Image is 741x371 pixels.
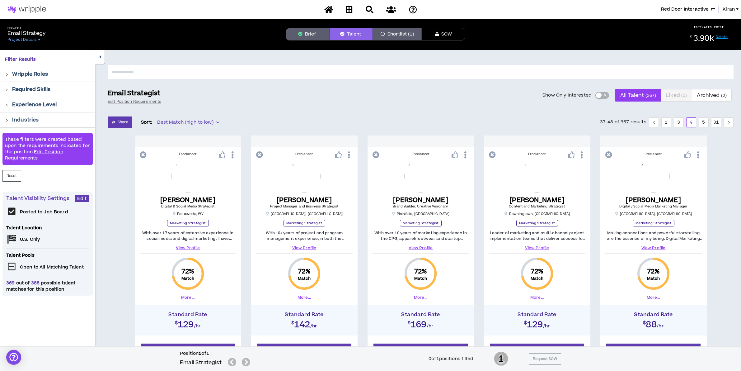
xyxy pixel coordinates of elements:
h4: Standard Rate [603,312,704,318]
a: Edit Position Requirements [108,99,161,104]
span: Project Manager and Business Strategist [270,204,338,209]
span: 388 [30,280,41,286]
h4: Standard Rate [138,312,238,318]
span: /hr [657,323,664,330]
span: Content and Marketing Strategist [509,204,565,209]
img: rvMoMW8IKsaaKKFDOlwy1YapSARSGb3FpCE85u55.png [404,160,437,193]
p: Talent Visibility Settings [6,195,75,202]
div: Freelancer [373,152,469,157]
div: Open Intercom Messenger [6,350,21,365]
h5: [PERSON_NAME] [160,196,215,204]
button: More... [647,295,660,300]
span: Project Details [7,37,37,42]
button: Invite To Propose(candidate will be contacted to review brief) [257,344,352,361]
span: 72 % [414,267,427,276]
span: out of possible talent matches for this position [6,280,89,293]
span: right [5,103,8,107]
span: 72 % [531,267,543,276]
h4: Standard Rate [254,312,354,318]
span: All Talent [620,88,656,103]
button: More... [530,295,544,300]
button: right [724,117,734,127]
p: With over 10 years of marketing experience in the CPG, apparel/footwear and startup sectors, [PER... [373,230,469,241]
a: 1 [662,118,671,127]
li: 5 [699,117,709,127]
span: /hr [427,323,434,330]
small: ( 2 ) [721,93,727,98]
small: Match [414,276,427,281]
p: Filter Results [5,56,90,63]
a: 5 [699,118,708,127]
a: View Profile [489,245,585,251]
h6: Position of 1 [180,350,253,357]
span: Kiran [723,6,735,13]
img: cHHAIFjzuE2xXfqC2R4JmgTKXQzYQgLlVrLKW6vE.png [171,160,204,193]
span: Red Door Interactive [661,6,709,13]
p: With over 17 years of extensive experience in social media and digital marketing, I have successf... [140,230,236,241]
h5: [PERSON_NAME] [619,196,687,204]
p: ESTIMATED PRICE [694,25,724,29]
sup: $ [690,35,692,40]
p: Experience Level [12,101,57,108]
button: Invite To Propose(candidate will be contacted to review brief) [373,344,468,361]
button: Shortlist (1) [373,28,422,40]
a: Edit Position Requirements [5,149,63,161]
img: orI788v8lpOk5uVscXCa3pH9wGpNefE66Dq5CJSu.png [521,160,553,193]
button: Invite To Propose(candidate will be contacted to review brief) [490,344,584,361]
span: right [5,73,8,76]
p: Marketing Strategist [284,220,325,226]
p: Industries [12,116,39,124]
p: [GEOGRAPHIC_DATA] , [GEOGRAPHIC_DATA] [615,212,692,216]
p: Plainfield , [GEOGRAPHIC_DATA] [392,212,449,216]
span: Edit [77,196,87,202]
button: Invite To Propose(candidate will be contacted to review brief) [606,344,701,361]
h4: Standard Rate [487,312,587,318]
li: 4 [686,117,696,127]
span: Show Only Interested [542,92,592,98]
span: 72 % [181,267,194,276]
p: [GEOGRAPHIC_DATA] , [GEOGRAPHIC_DATA] [266,212,343,216]
p: Email Strategy [7,30,46,37]
h5: Email Strategist [180,359,222,366]
h4: Standard Rate [371,312,471,318]
button: Talent [329,28,373,40]
button: Red Door Interactive [661,6,715,13]
span: 1 [494,351,508,367]
a: View Profile [373,245,469,251]
button: Edit [75,195,89,202]
p: Ronceverte , WV [172,212,203,216]
button: Invite To Propose(candidate will be contacted to review brief) [141,344,235,361]
p: With 10+ years of project and program management experience, in both the government and public se... [256,230,353,241]
p: Making connections and powerful storytelling are the essence of my being. Digital Marketing isn't... [605,230,702,241]
li: 37-48 of 367 results [600,117,646,127]
p: Wripple Roles [12,70,48,78]
li: 31 [711,117,721,127]
h2: $88 [603,318,704,329]
span: left [652,121,656,124]
p: Posted to Job Board [20,209,68,215]
a: 4 [687,118,696,127]
p: Leader of marketing and multi-channel project implementation teams that deliver success for agenc... [489,230,585,241]
p: Marketing Strategist [516,220,558,226]
li: Previous Page [649,117,659,127]
div: Freelancer [140,152,236,157]
h2: $169 [371,318,471,329]
small: Match [647,276,660,281]
span: 72 % [298,267,311,276]
button: Share [108,117,132,128]
a: 3 [674,118,683,127]
p: Email Strategist [108,89,160,98]
span: Liked [666,88,687,103]
p: Marketing Strategist [167,220,209,226]
a: 31 [711,118,721,127]
span: right [5,119,8,122]
h2: $129 [138,318,238,329]
span: 369 [6,280,16,286]
a: Details [716,35,728,39]
h5: [PERSON_NAME] [393,196,448,204]
span: Digital / Social Media Marketing Manager [619,204,687,209]
h5: Project [7,26,46,30]
small: ( 0 ) [681,93,687,98]
button: Brief [286,28,329,40]
button: left [649,117,659,127]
